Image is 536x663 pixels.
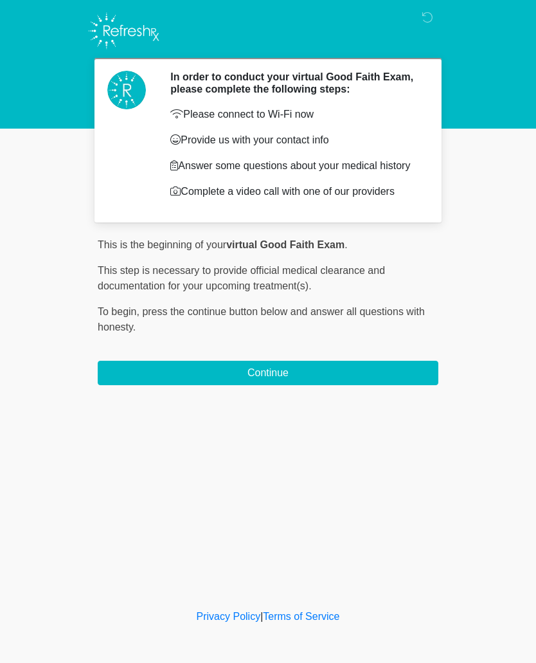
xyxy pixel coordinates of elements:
p: Provide us with your contact info [170,132,419,148]
p: Answer some questions about your medical history [170,158,419,174]
strong: virtual Good Faith Exam [226,239,344,250]
a: Privacy Policy [197,611,261,622]
span: To begin, [98,306,142,317]
h2: In order to conduct your virtual Good Faith Exam, please complete the following steps: [170,71,419,95]
span: This step is necessary to provide official medical clearance and documentation for your upcoming ... [98,265,385,291]
button: Continue [98,361,438,385]
span: . [344,239,347,250]
span: This is the beginning of your [98,239,226,250]
span: press the continue button below and answer all questions with honesty. [98,306,425,332]
p: Please connect to Wi-Fi now [170,107,419,122]
img: Agent Avatar [107,71,146,109]
a: Terms of Service [263,611,339,622]
img: Refresh RX Logo [85,10,163,52]
p: Complete a video call with one of our providers [170,184,419,199]
a: | [260,611,263,622]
